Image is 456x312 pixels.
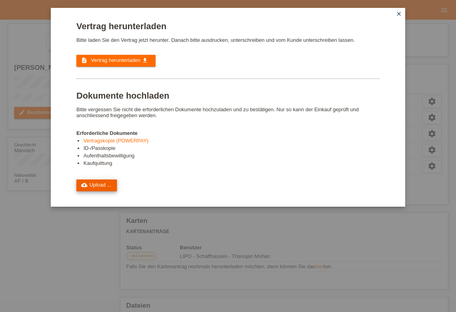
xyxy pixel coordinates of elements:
[91,57,141,63] span: Vertrag herunterladen
[83,160,380,168] li: Kaufquittung
[83,145,380,153] li: ID-/Passkopie
[81,182,87,188] i: cloud_upload
[76,21,380,31] h1: Vertrag herunterladen
[76,37,380,43] p: Bitte laden Sie den Vertrag jetzt herunter. Danach bitte ausdrucken, unterschreiben und vom Kunde...
[76,106,380,118] p: Bitte vergessen Sie nicht die erforderlichen Dokumente hochzuladen und zu bestätigen. Nur so kann...
[76,91,380,101] h1: Dokumente hochladen
[142,57,148,64] i: get_app
[81,57,87,64] i: description
[76,179,117,191] a: cloud_uploadUpload ...
[394,10,404,19] a: close
[396,11,402,17] i: close
[76,55,156,67] a: description Vertrag herunterladen get_app
[83,153,380,160] li: Aufenthaltsbewilligung
[83,138,148,144] a: Vertragskopie (POWERPAY)
[76,130,380,136] h4: Erforderliche Dokumente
